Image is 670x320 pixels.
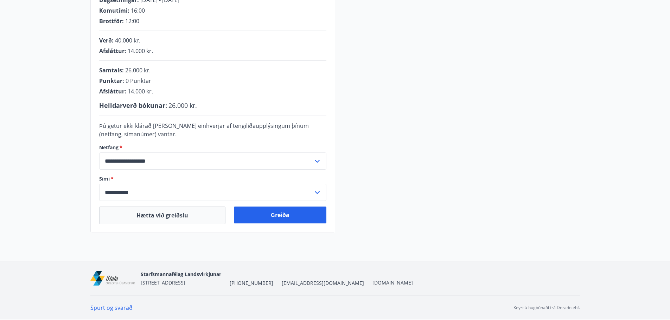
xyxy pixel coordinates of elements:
[282,280,364,287] span: [EMAIL_ADDRESS][DOMAIN_NAME]
[99,87,126,95] span: Afsláttur :
[99,66,124,74] span: Samtals :
[125,17,139,25] span: 12:00
[99,47,126,55] span: Afsláttur :
[125,66,151,74] span: 26.000 kr.
[126,77,151,85] span: 0 Punktar
[90,271,135,286] img: mEl60ZlWq2dfEsT9wIdje1duLb4bJloCzzh6OZwP.png
[115,37,140,44] span: 40.000 kr.
[99,37,114,44] span: Verð :
[99,122,309,138] span: Þú getur ekki klárað [PERSON_NAME] einhverjar af tengiliðaupplýsingum þínum (netfang, símanúmer) ...
[90,304,133,312] a: Spurt og svarað
[128,87,153,95] span: 14.000 kr.
[99,101,167,110] span: Heildarverð bókunar :
[234,207,326,223] button: Greiða
[168,101,197,110] span: 26.000 kr.
[99,7,129,14] span: Komutími :
[141,279,185,286] span: [STREET_ADDRESS]
[99,77,124,85] span: Punktar :
[99,207,225,224] button: Hætta við greiðslu
[99,144,326,151] label: Netfang
[131,7,145,14] span: 16:00
[230,280,273,287] span: [PHONE_NUMBER]
[513,305,580,311] p: Keyrt á hugbúnaði frá Dorado ehf.
[128,47,153,55] span: 14.000 kr.
[99,17,124,25] span: Brottför :
[372,279,413,286] a: [DOMAIN_NAME]
[99,175,326,182] label: Sími
[141,271,221,277] span: Starfsmannafélag Landsvirkjunar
